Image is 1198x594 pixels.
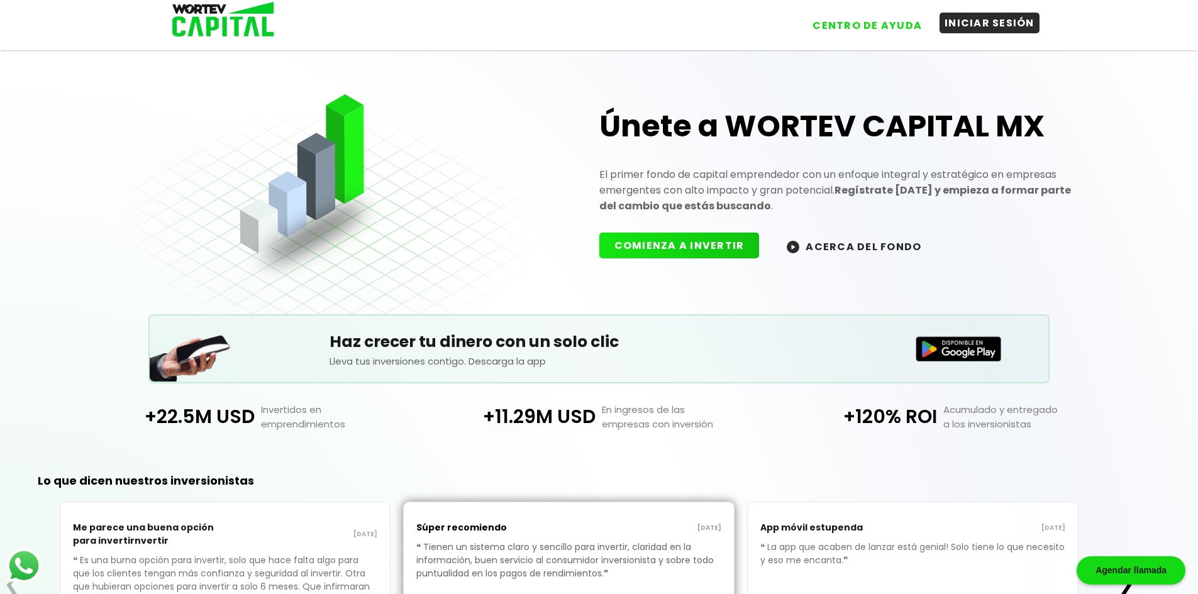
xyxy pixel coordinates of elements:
p: En ingresos de las empresas con inversión [596,402,769,431]
p: [DATE] [225,529,377,539]
p: Lleva tus inversiones contigo. Descarga la app [330,354,868,368]
p: App móvil estupenda [760,515,912,541]
a: INICIAR SESIÓN [927,6,1040,36]
p: Súper recomiendo [416,515,568,541]
h5: Haz crecer tu dinero con un solo clic [330,330,868,354]
h1: Únete a WORTEV CAPITAL MX [599,106,1079,146]
p: La app que acaben de lanzar está genial! Solo tiene lo que necesito y eso me encanta. [760,541,1065,586]
a: COMIENZA A INVERTIR [599,238,772,253]
img: wortev-capital-acerca-del-fondo [787,241,799,253]
p: [DATE] [569,523,721,533]
span: ❝ [73,554,80,566]
div: Agendar llamada [1077,556,1185,585]
button: ACERCA DEL FONDO [772,233,936,260]
p: +120% ROI [770,402,937,431]
button: COMIENZA A INVERTIR [599,233,760,258]
span: ❞ [843,554,850,566]
strong: Regístrate [DATE] y empieza a formar parte del cambio que estás buscando [599,183,1071,213]
a: CENTRO DE AYUDA [795,6,927,36]
span: ❝ [416,541,423,553]
button: CENTRO DE AYUDA [807,15,927,36]
button: INICIAR SESIÓN [940,13,1040,33]
p: [DATE] [913,523,1065,533]
p: El primer fondo de capital emprendedor con un enfoque integral y estratégico en empresas emergent... [599,167,1079,214]
p: Invertidos en emprendimientos [255,402,428,431]
img: Teléfono [150,319,231,382]
img: logos_whatsapp-icon.242b2217.svg [6,548,42,583]
span: ❝ [760,541,767,553]
img: Disponible en Google Play [916,336,1001,361]
p: +11.29M USD [428,402,596,431]
p: Me parece una buena opción para invertirnvertir [73,515,225,554]
span: ❞ [604,567,611,580]
p: +22.5M USD [87,402,254,431]
p: Acumulado y entregado a los inversionistas [937,402,1111,431]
